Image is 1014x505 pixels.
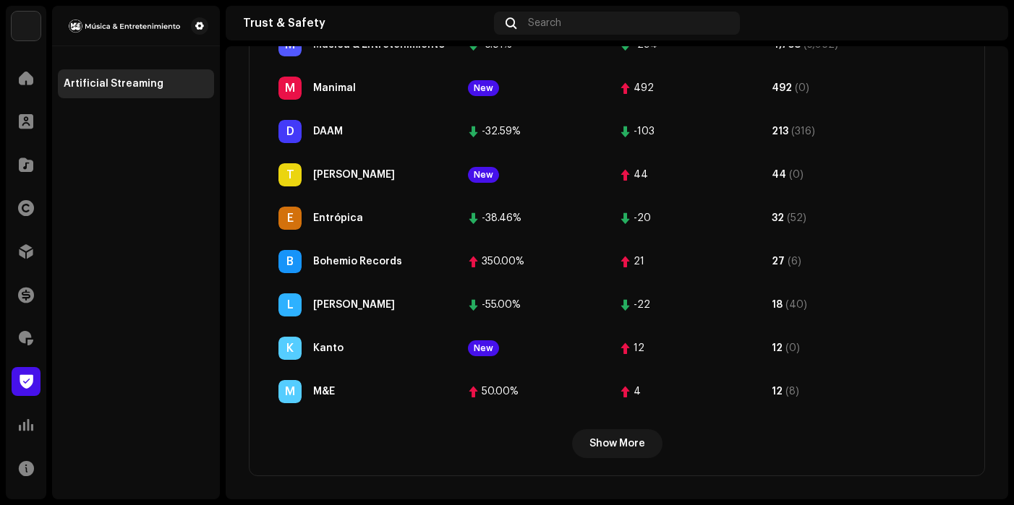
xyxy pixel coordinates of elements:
[634,170,648,180] div: 44
[772,126,788,137] div: 213
[772,343,783,353] div: 12
[772,300,783,310] div: 18
[313,83,356,93] div: Manimal
[313,387,335,397] div: M&E
[468,80,499,96] div: New
[791,126,815,137] div: (316)
[243,17,488,29] div: Trust & Safety
[634,300,650,310] div: -22
[64,78,163,90] div: Artificial Streaming
[620,256,749,267] span: 21
[772,387,783,397] div: 12
[589,429,645,458] span: Show More
[482,256,524,267] div: 350.00%
[313,256,402,267] div: Bohemio Records
[313,343,344,353] div: Kanto
[482,126,521,137] div: -32.59%
[634,256,644,267] div: 21
[64,17,185,35] img: 0c43ecd2-0fe7-4201-bfd0-35d22d5c77cb
[634,387,641,397] div: 4
[278,77,302,100] div: M
[468,167,499,183] div: New
[620,342,749,354] span: 12
[468,299,597,311] span: -55
[785,300,807,310] div: (40)
[620,169,749,181] span: 44
[528,17,561,29] span: Search
[785,387,799,397] div: (8)
[772,213,784,223] div: 32
[634,213,651,223] div: -20
[58,69,214,98] re-m-nav-item: Artificial Streaming
[620,386,749,397] span: 4
[772,83,792,93] div: 492
[789,170,804,180] div: (0)
[620,212,749,224] span: -20
[788,256,801,267] div: (6)
[620,299,749,311] span: -22
[468,386,597,397] span: 50
[468,340,499,356] div: New
[278,250,302,273] div: B
[968,12,991,35] img: c904f273-36fb-4b92-97b0-1c77b616e906
[482,213,521,223] div: -38.46%
[468,256,597,267] span: 350
[313,300,395,310] div: Lyna
[313,213,363,223] div: Entrópica
[620,126,749,137] span: -103
[787,213,806,223] div: (52)
[634,83,654,93] div: 492
[12,12,41,40] img: 78f3867b-a9d0-4b96-9959-d5e4a689f6cf
[278,163,302,186] div: T
[278,293,302,316] div: L
[482,387,519,397] div: 50.00%
[313,170,395,180] div: Tata Barahona
[278,380,302,403] div: M
[278,207,302,230] div: E
[468,212,597,224] span: -38.46
[795,83,809,93] div: (0)
[278,120,302,143] div: D
[572,429,662,458] button: Show More
[620,82,749,94] span: 492
[772,170,786,180] div: 44
[468,126,597,137] span: -32.59
[772,256,785,267] div: 27
[634,126,655,137] div: -103
[278,337,302,360] div: K
[785,343,800,353] div: (0)
[482,300,521,310] div: -55.00%
[634,343,644,353] div: 12
[313,126,343,137] div: DAAM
